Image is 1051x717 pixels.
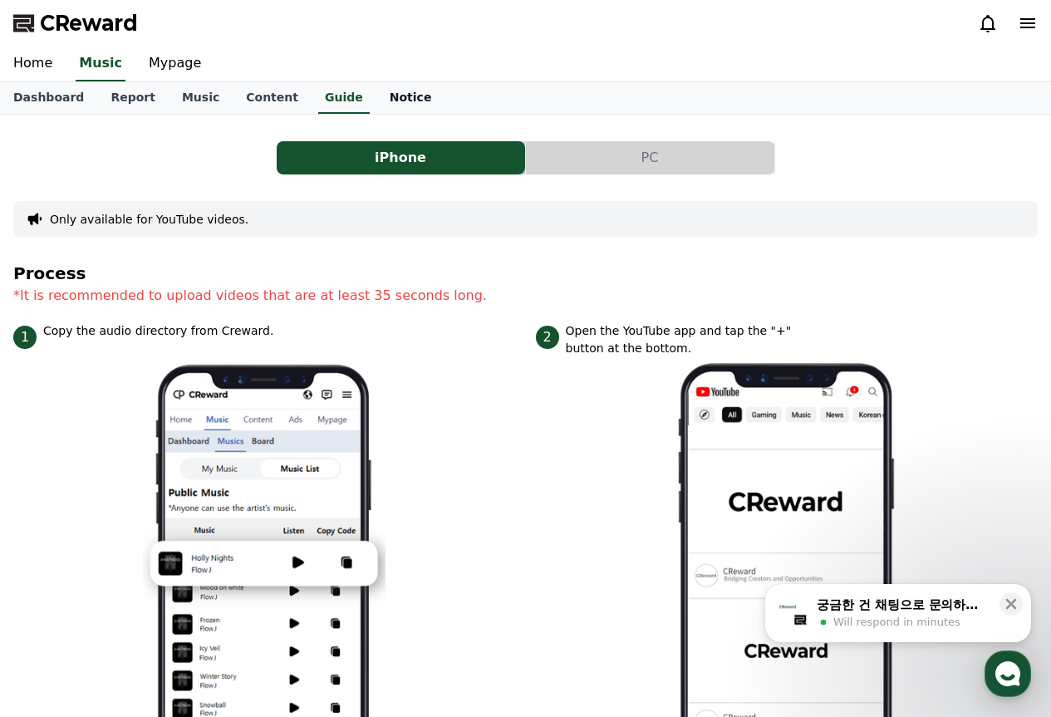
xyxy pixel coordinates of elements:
a: Report [97,82,169,114]
a: Notice [376,82,445,114]
button: Only available for YouTube videos. [50,211,248,228]
p: *It is recommended to upload videos that are at least 35 seconds long. [13,286,1038,306]
a: Music [169,82,233,114]
a: Home [5,527,110,568]
a: Settings [214,527,319,568]
button: PC [526,141,774,174]
span: 1 [13,326,37,349]
button: iPhone [277,141,525,174]
a: Music [76,47,125,81]
span: CReward [40,10,138,37]
p: Open the YouTube app and tap the "+" button at the bottom. [566,322,815,357]
a: Messages [110,527,214,568]
a: iPhone [277,141,526,174]
p: Copy the audio directory from Creward. [43,322,273,340]
span: Messages [138,552,187,566]
a: Content [233,82,312,114]
a: PC [526,141,775,174]
a: CReward [13,10,138,37]
span: Home [42,552,71,565]
h4: Process [13,264,1038,282]
span: 2 [536,326,559,349]
span: Settings [246,552,287,565]
a: Mypage [135,47,214,81]
a: Guide [318,82,370,114]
